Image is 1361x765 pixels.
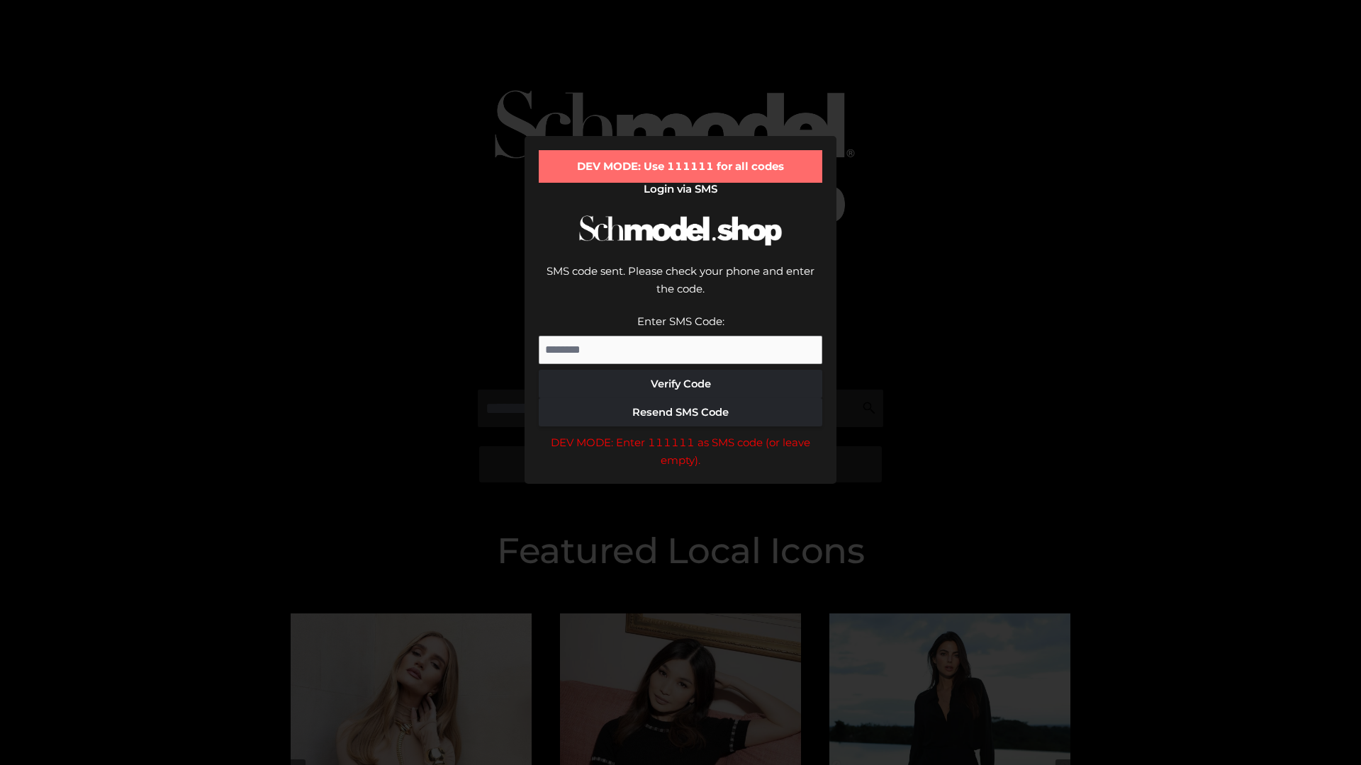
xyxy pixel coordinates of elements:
[539,433,822,470] div: DEV MODE: Enter 111111 as SMS code (or leave empty).
[539,370,822,398] button: Verify Code
[539,262,822,312] div: SMS code sent. Please check your phone and enter the code.
[539,183,822,195] h2: Login via SMS
[637,314,724,328] label: Enter SMS Code:
[539,398,822,426] button: Resend SMS Code
[539,150,822,183] div: DEV MODE: Use 111111 for all codes
[574,203,787,259] img: Schmodel Logo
